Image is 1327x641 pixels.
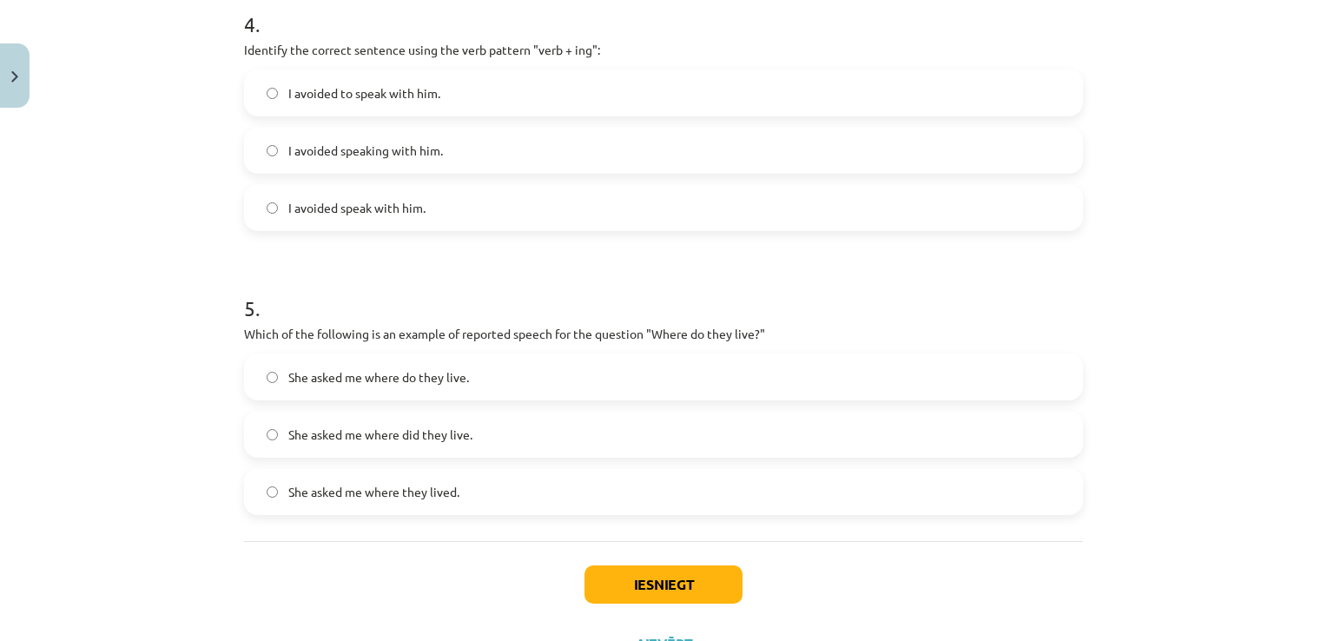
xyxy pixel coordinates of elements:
span: She asked me where they lived. [288,483,459,501]
span: I avoided to speak with him. [288,84,440,102]
input: She asked me where do they live. [267,372,278,383]
img: icon-close-lesson-0947bae3869378f0d4975bcd49f059093ad1ed9edebbc8119c70593378902aed.svg [11,71,18,83]
input: I avoided speak with him. [267,202,278,214]
input: I avoided to speak with him. [267,88,278,99]
span: I avoided speak with him. [288,199,426,217]
input: She asked me where did they live. [267,429,278,440]
input: She asked me where they lived. [267,486,278,498]
button: Iesniegt [584,565,743,604]
span: She asked me where do they live. [288,368,469,387]
span: She asked me where did they live. [288,426,472,444]
p: Which of the following is an example of reported speech for the question "Where do they live?" [244,325,1083,343]
input: I avoided speaking with him. [267,145,278,156]
span: I avoided speaking with him. [288,142,443,160]
p: Identify the correct sentence using the verb pattern "verb + ing": [244,41,1083,59]
h1: 5 . [244,266,1083,320]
